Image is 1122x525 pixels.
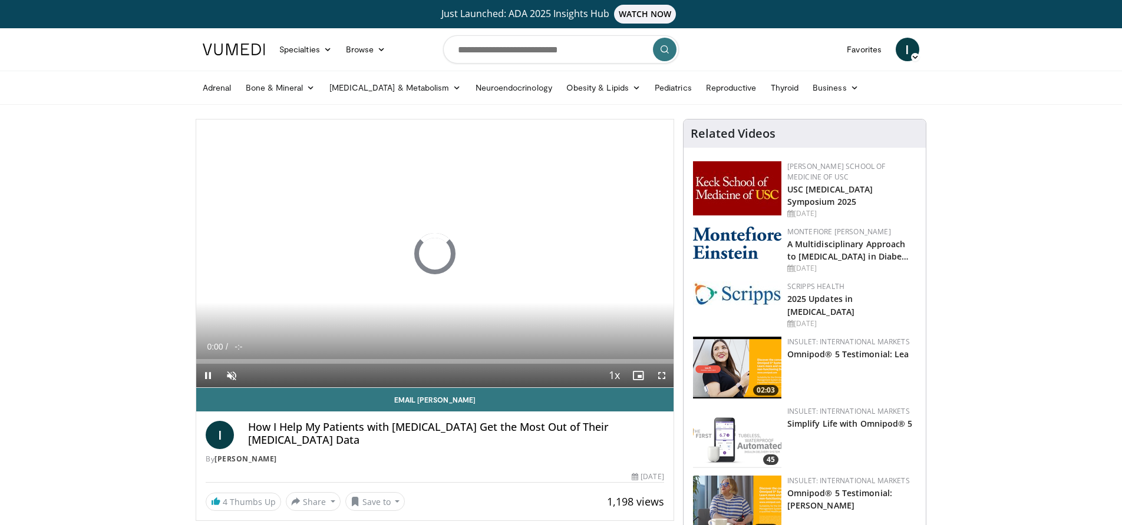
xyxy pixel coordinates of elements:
a: [PERSON_NAME] [214,454,277,464]
a: Browse [339,38,393,61]
h4: Related Videos [691,127,775,141]
a: 2025 Updates in [MEDICAL_DATA] [787,293,854,317]
a: Email [PERSON_NAME] [196,388,674,411]
img: 7b941f1f-d101-407a-8bfa-07bd47db01ba.png.150x105_q85_autocrop_double_scale_upscale_version-0.2.jpg [693,161,781,215]
img: f4bac35f-2703-40d6-a70d-02c4a6bd0abe.png.150x105_q85_crop-smart_upscale.png [693,406,781,468]
img: VuMedi Logo [203,44,265,55]
button: Pause [196,364,220,387]
input: Search topics, interventions [443,35,679,64]
a: I [896,38,919,61]
a: Adrenal [196,76,239,99]
span: / [226,342,228,351]
a: Bone & Mineral [239,76,322,99]
h4: How I Help My Patients with [MEDICAL_DATA] Get the Most Out of Their [MEDICAL_DATA] Data [248,421,664,446]
span: WATCH NOW [614,5,676,24]
a: Insulet: International Markets [787,476,910,486]
a: Reproductive [699,76,764,99]
img: c9f2b0b7-b02a-4276-a72a-b0cbb4230bc1.jpg.150x105_q85_autocrop_double_scale_upscale_version-0.2.jpg [693,281,781,305]
button: Fullscreen [650,364,674,387]
a: Specialties [272,38,339,61]
button: Unmute [220,364,243,387]
button: Save to [345,492,405,511]
span: 0:00 [207,342,223,351]
div: Progress Bar [196,359,674,364]
a: Favorites [840,38,889,61]
a: Pediatrics [648,76,699,99]
div: [DATE] [787,208,916,219]
div: [DATE] [787,263,916,274]
button: Enable picture-in-picture mode [626,364,650,387]
span: -:- [235,342,242,351]
a: Montefiore [PERSON_NAME] [787,227,891,237]
a: [PERSON_NAME] School of Medicine of USC [787,161,886,182]
a: Omnipod® 5 Testimonial: Lea [787,348,909,360]
button: Share [286,492,341,511]
a: Obesity & Lipids [559,76,648,99]
img: b0142b4c-93a1-4b58-8f91-5265c282693c.png.150x105_q85_autocrop_double_scale_upscale_version-0.2.png [693,227,781,259]
a: [MEDICAL_DATA] & Metabolism [322,76,468,99]
a: 02:03 [693,337,781,398]
a: 4 Thumbs Up [206,493,281,511]
span: 4 [223,496,227,507]
a: Business [806,76,866,99]
a: Thyroid [764,76,806,99]
button: Playback Rate [603,364,626,387]
a: Scripps Health [787,281,844,291]
span: 02:03 [753,385,778,396]
a: 45 [693,406,781,468]
a: Insulet: International Markets [787,406,910,416]
a: Insulet: International Markets [787,337,910,347]
a: Just Launched: ADA 2025 Insights HubWATCH NOW [204,5,918,24]
img: 85ac4157-e7e8-40bb-9454-b1e4c1845598.png.150x105_q85_crop-smart_upscale.png [693,337,781,398]
a: Omnipod® 5 Testimonial: [PERSON_NAME] [787,487,892,511]
a: A Multidisciplinary Approach to [MEDICAL_DATA] in Diabe… [787,238,909,262]
a: Simplify Life with Omnipod® 5 [787,418,913,429]
a: I [206,421,234,449]
a: USC [MEDICAL_DATA] Symposium 2025 [787,184,873,207]
div: [DATE] [787,318,916,329]
div: By [206,454,664,464]
span: 45 [763,454,778,465]
span: 1,198 views [607,494,664,509]
video-js: Video Player [196,119,674,388]
a: Neuroendocrinology [468,76,559,99]
div: [DATE] [632,471,664,482]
